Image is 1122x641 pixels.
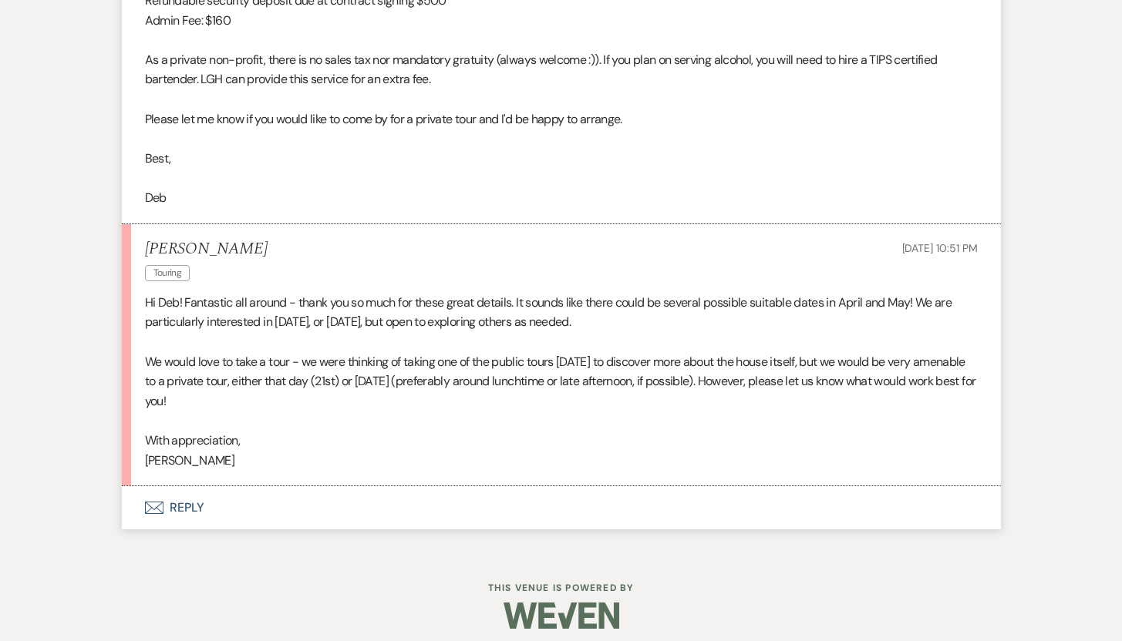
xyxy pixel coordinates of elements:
[145,50,978,89] p: As a private non-profit, there is no sales tax nor mandatory gratuity (always welcome :)). If you...
[145,431,978,451] p: With appreciation,
[145,352,978,411] p: We would love to take a tour - we were thinking of taking one of the public tours [DATE] to disco...
[145,109,978,129] p: Please let me know if you would like to come by for a private tour and I'd be happy to arrange.
[145,293,978,332] p: Hi Deb! Fantastic all around - thank you so much for these great details. It sounds like there co...
[145,265,190,281] span: Touring
[145,240,268,259] h5: [PERSON_NAME]
[122,486,1001,529] button: Reply
[902,241,978,255] span: [DATE] 10:51 PM
[145,149,978,169] p: Best,
[145,11,978,31] p: Admin Fee: $160
[145,451,978,471] p: [PERSON_NAME]
[145,188,978,208] p: Deb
